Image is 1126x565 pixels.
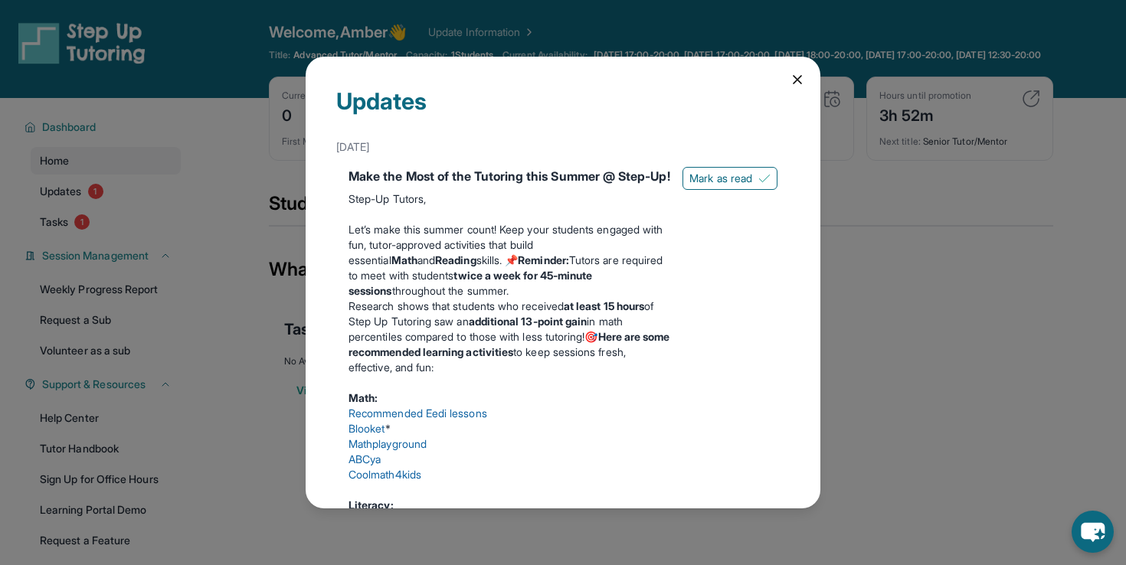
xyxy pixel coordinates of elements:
p: Research shows that students who received of Step Up Tutoring saw an in math percentiles compared... [349,299,670,375]
img: Mark as read [758,172,771,185]
strong: Math [391,253,417,266]
a: Recommended Eedi lessons [349,407,487,420]
strong: Reminder: [518,253,569,266]
strong: additional 13-point gain [469,315,588,328]
a: Coolmath4kids [349,468,421,481]
div: [DATE] [336,133,790,161]
p: Let’s make this summer count! Keep your students engaged with fun, tutor-approved activities that... [349,222,670,299]
a: Mathplayground [349,437,427,450]
strong: Math: [349,391,378,404]
span: Mark as read [689,171,752,186]
strong: Reading [435,253,476,266]
strong: at least 15 hours [564,299,644,312]
strong: Literacy: [349,498,394,511]
strong: twice a week for 45-minute sessions [349,269,592,297]
p: Step-Up Tutors, [349,191,670,207]
a: ABCya [349,452,381,465]
button: Mark as read [682,167,777,190]
div: Make the Most of the Tutoring this Summer @ Step-Up! [349,167,670,185]
button: chat-button [1072,511,1114,553]
div: Updates [336,87,790,133]
a: Blooket [349,422,385,435]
